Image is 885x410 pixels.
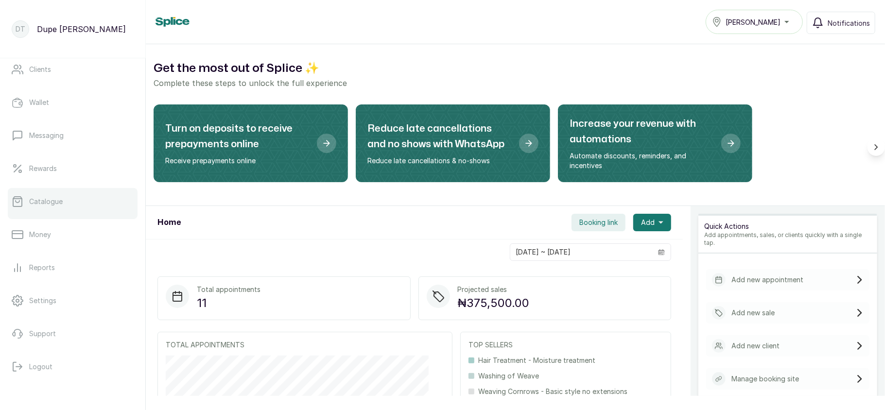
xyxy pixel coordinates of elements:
[37,23,126,35] p: Dupe [PERSON_NAME]
[641,218,655,227] span: Add
[828,18,870,28] span: Notifications
[458,294,530,312] p: ₦375,500.00
[29,65,51,74] p: Clients
[29,329,56,339] p: Support
[570,151,713,171] p: Automate discounts, reminders, and incentives
[367,121,511,152] h2: Reduce late cancellations and no shows with WhatsApp
[367,156,511,166] p: Reduce late cancellations & no-shows
[704,231,871,247] p: Add appointments, sales, or clients quickly with a single tap.
[807,12,875,34] button: Notifications
[633,214,671,231] button: Add
[165,156,309,166] p: Receive prepayments online
[658,249,665,256] svg: calendar
[579,218,618,227] span: Booking link
[8,353,138,380] button: Logout
[731,374,799,384] p: Manage booking site
[478,371,539,381] p: Washing of Weave
[8,221,138,248] a: Money
[478,356,595,365] p: Hair Treatment - Moisture treatment
[478,387,627,396] p: Weaving Cornrows - Basic style no extensions
[731,341,780,351] p: Add new client
[731,275,803,285] p: Add new appointment
[558,104,752,182] div: Increase your revenue with automations
[154,104,348,182] div: Turn on deposits to receive prepayments online
[572,214,625,231] button: Booking link
[29,98,49,107] p: Wallet
[356,104,550,182] div: Reduce late cancellations and no shows with WhatsApp
[157,217,181,228] h1: Home
[706,10,803,34] button: [PERSON_NAME]
[704,222,871,231] p: Quick Actions
[165,121,309,152] h2: Turn on deposits to receive prepayments online
[8,89,138,116] a: Wallet
[29,362,52,372] p: Logout
[29,230,51,239] p: Money
[29,164,57,173] p: Rewards
[29,296,56,306] p: Settings
[154,77,877,89] p: Complete these steps to unlock the full experience
[510,244,652,260] input: Select date
[868,138,885,156] button: Scroll right
[8,56,138,83] a: Clients
[29,131,64,140] p: Messaging
[16,24,25,34] p: DT
[197,294,260,312] p: 11
[8,254,138,281] a: Reports
[154,60,877,77] h2: Get the most out of Splice ✨
[458,285,530,294] p: Projected sales
[726,17,781,27] span: [PERSON_NAME]
[469,340,663,350] p: TOP SELLERS
[29,263,55,273] p: Reports
[8,155,138,182] a: Rewards
[570,116,713,147] h2: Increase your revenue with automations
[8,320,138,347] a: Support
[731,308,775,318] p: Add new sale
[166,340,444,350] p: TOTAL APPOINTMENTS
[8,122,138,149] a: Messaging
[8,287,138,314] a: Settings
[29,197,63,206] p: Catalogue
[8,188,138,215] a: Catalogue
[197,285,260,294] p: Total appointments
